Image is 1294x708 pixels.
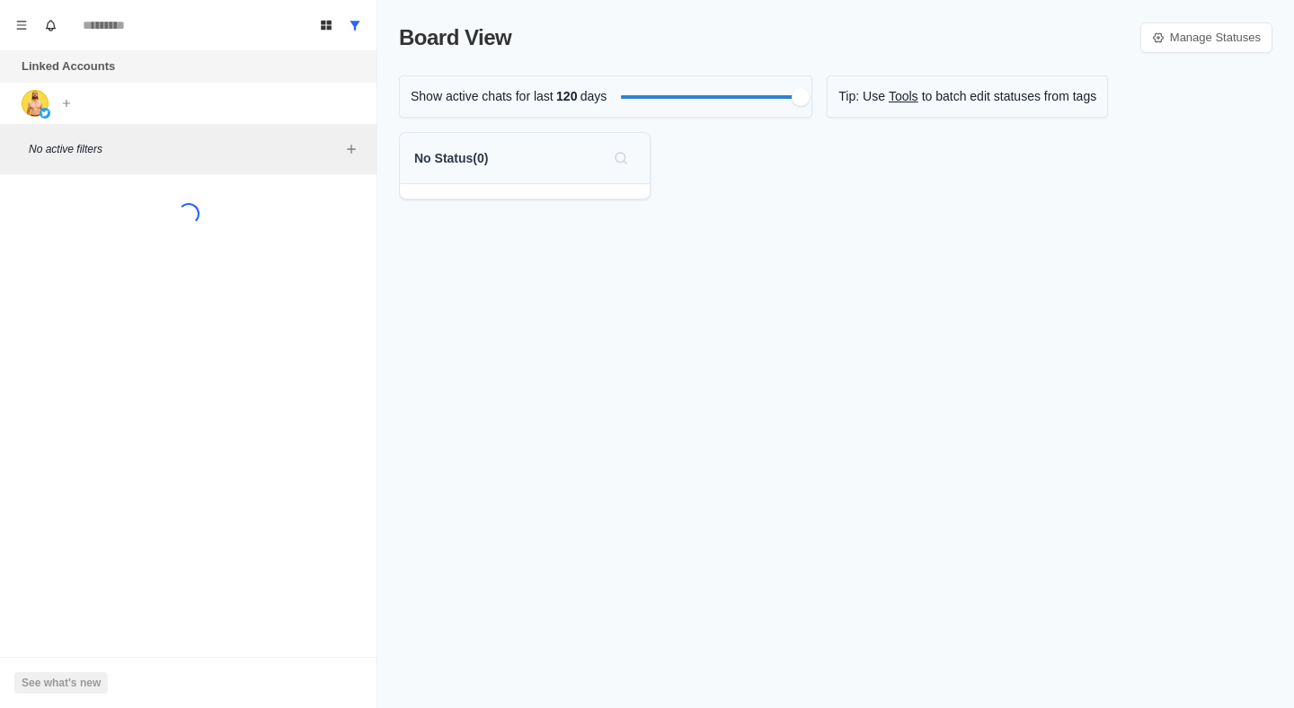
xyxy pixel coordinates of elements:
p: No Status ( 0 ) [414,149,488,168]
button: Search [607,144,635,173]
p: to batch edit statuses from tags [922,87,1097,106]
span: 120 [554,87,581,106]
p: Linked Accounts [22,58,115,75]
p: Board View [399,22,511,54]
button: Show all conversations [341,11,369,40]
button: Board View [312,11,341,40]
p: No active filters [29,141,341,157]
div: Filter by activity days [792,88,810,106]
p: days [581,87,607,106]
p: Tip: Use [838,87,885,106]
button: Add account [56,93,77,114]
img: picture [40,108,50,119]
button: See what's new [14,672,108,694]
a: Tools [889,87,918,106]
button: Add filters [341,138,362,160]
img: picture [22,90,49,117]
button: Notifications [36,11,65,40]
p: Show active chats for last [411,87,554,106]
a: Manage Statuses [1140,22,1272,53]
button: Menu [7,11,36,40]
